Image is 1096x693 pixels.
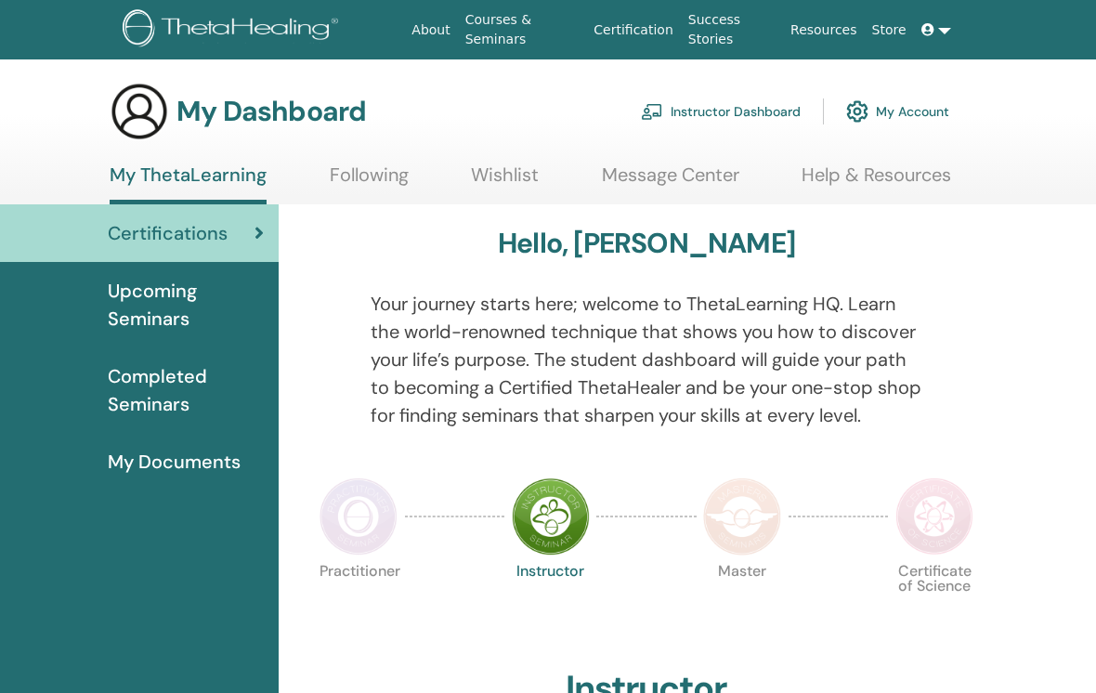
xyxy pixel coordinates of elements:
[602,163,739,200] a: Message Center
[846,91,949,132] a: My Account
[498,227,795,260] h3: Hello, [PERSON_NAME]
[458,3,587,57] a: Courses & Seminars
[895,477,973,556] img: Certificate of Science
[865,13,914,47] a: Store
[108,219,228,247] span: Certifications
[641,91,801,132] a: Instructor Dashboard
[641,103,663,120] img: chalkboard-teacher.svg
[110,163,267,204] a: My ThetaLearning
[846,96,868,127] img: cog.svg
[123,9,345,51] img: logo.png
[895,564,973,642] p: Certificate of Science
[108,277,264,333] span: Upcoming Seminars
[512,564,590,642] p: Instructor
[320,564,398,642] p: Practitioner
[681,3,783,57] a: Success Stories
[330,163,409,200] a: Following
[471,163,539,200] a: Wishlist
[371,290,923,429] p: Your journey starts here; welcome to ThetaLearning HQ. Learn the world-renowned technique that sh...
[404,13,457,47] a: About
[802,163,951,200] a: Help & Resources
[320,477,398,556] img: Practitioner
[703,477,781,556] img: Master
[586,13,680,47] a: Certification
[783,13,865,47] a: Resources
[110,82,169,141] img: generic-user-icon.jpg
[512,477,590,556] img: Instructor
[176,95,366,128] h3: My Dashboard
[703,564,781,642] p: Master
[108,362,264,418] span: Completed Seminars
[108,448,241,476] span: My Documents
